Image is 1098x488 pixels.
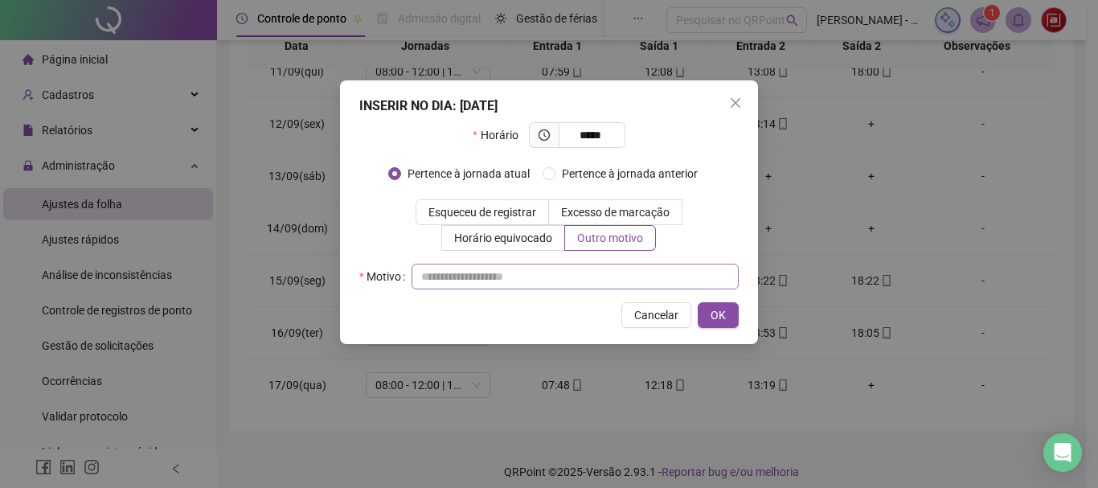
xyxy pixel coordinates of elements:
div: Open Intercom Messenger [1043,433,1082,472]
button: OK [698,302,739,328]
span: Outro motivo [577,232,643,244]
span: Pertence à jornada anterior [555,165,704,182]
span: Excesso de marcação [561,206,670,219]
span: Horário equivocado [454,232,552,244]
span: OK [711,306,726,324]
span: close [729,96,742,109]
label: Motivo [359,264,412,289]
span: clock-circle [539,129,550,141]
span: Cancelar [634,306,678,324]
span: Esqueceu de registrar [428,206,536,219]
button: Cancelar [621,302,691,328]
label: Horário [473,122,528,148]
div: INSERIR NO DIA : [DATE] [359,96,739,116]
span: Pertence à jornada atual [401,165,536,182]
button: Close [723,90,748,116]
